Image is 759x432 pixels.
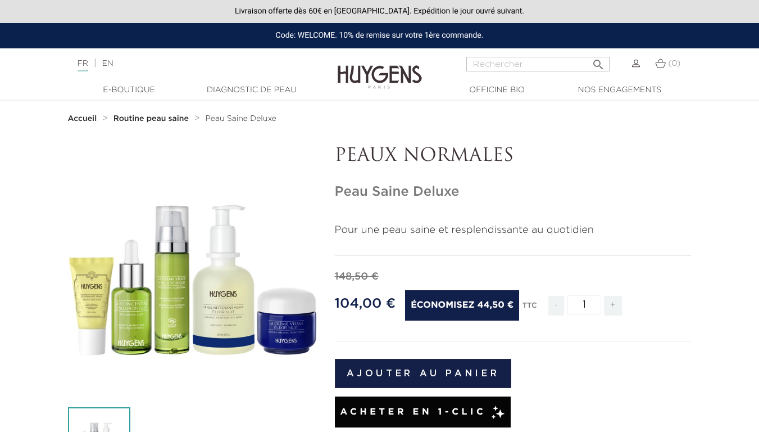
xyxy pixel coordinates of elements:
strong: Accueil [68,115,97,123]
strong: Routine peau saine [113,115,189,123]
h1: Peau Saine Deluxe [335,184,692,200]
span: 148,50 € [335,272,379,282]
span: 104,00 € [335,297,396,310]
span: Économisez 44,50 € [405,290,519,321]
div: TTC [522,294,537,324]
a: Diagnostic de peau [196,84,308,96]
span: + [604,296,622,316]
a: Peau Saine Deluxe [205,114,276,123]
p: Pour une peau saine et resplendissante au quotidien [335,223,692,238]
button:  [588,53,608,69]
input: Quantité [567,295,601,315]
span: Peau Saine Deluxe [205,115,276,123]
a: Routine peau saine [113,114,192,123]
a: Accueil [68,114,99,123]
span: - [548,296,564,316]
i:  [592,55,605,68]
a: Officine Bio [441,84,553,96]
a: EN [102,60,113,67]
span: (0) [668,60,680,67]
input: Rechercher [466,57,610,71]
img: Huygens [338,47,422,91]
button: Ajouter au panier [335,359,512,388]
div: | [72,57,308,70]
a: Nos engagements [563,84,676,96]
a: E-Boutique [73,84,185,96]
a: FR [78,60,88,71]
p: PEAUX NORMALES [335,146,692,167]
